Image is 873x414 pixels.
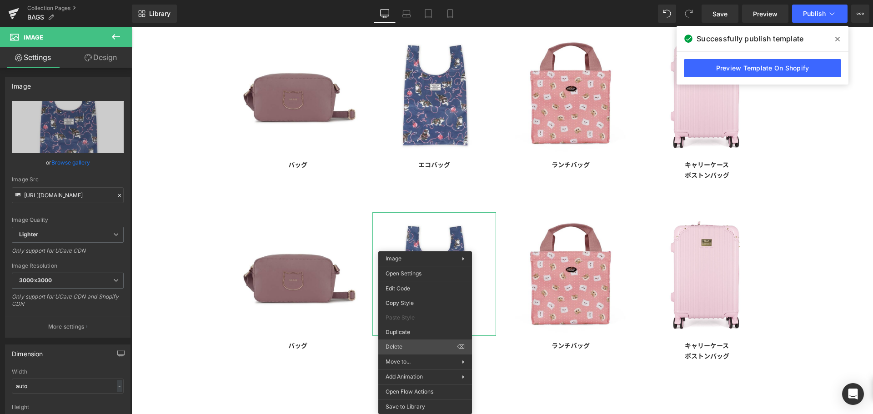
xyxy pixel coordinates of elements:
[19,277,52,284] b: 3000x3000
[12,379,124,394] input: auto
[148,309,185,328] a: バッグ
[851,5,869,23] button: More
[792,5,848,23] button: Publish
[12,176,124,183] div: Image Src
[12,77,31,90] div: Image
[51,155,90,170] a: Browse gallery
[386,284,465,293] span: Edit Code
[287,133,319,142] span: エコバッグ
[386,403,465,411] span: Save to Library
[149,10,171,18] span: Library
[374,5,396,23] a: Desktop
[386,388,465,396] span: Open Flow Actions
[417,5,439,23] a: Tablet
[278,128,328,147] a: エコバッグ
[742,5,788,23] a: Preview
[12,187,124,203] input: Link
[12,404,124,410] div: Height
[12,217,124,223] div: Image Quality
[439,5,461,23] a: Mobile
[19,231,38,238] b: Lighter
[48,323,85,331] p: More settings
[12,293,124,314] div: Only support for UCare CDN and Shopify CDN
[386,373,462,381] span: Add Animation
[842,383,864,405] div: Open Intercom Messenger
[386,299,465,307] span: Copy Style
[680,5,698,23] button: Redo
[68,47,134,68] a: Design
[12,263,124,269] div: Image Resolution
[386,358,462,366] span: Move to...
[12,158,124,167] div: or
[386,328,465,336] span: Duplicate
[803,10,826,17] span: Publish
[386,269,465,278] span: Open Settings
[278,309,328,328] a: エコバッグ
[5,316,130,337] button: More settings
[753,9,778,19] span: Preview
[132,5,177,23] a: New Library
[157,133,176,142] span: バッグ
[27,14,44,21] span: BAGS
[457,343,465,351] span: ⌫
[312,241,321,252] a: Expand / Collapse
[697,33,803,44] span: Successfully publish template
[386,255,401,262] span: Image
[12,369,124,375] div: Width
[157,314,176,323] span: バッグ
[544,128,607,158] a: キャリーケースボストンバッグ
[411,128,467,147] a: ランチバッグ
[420,133,458,142] span: ランチバッグ
[148,128,185,147] a: バッグ
[24,34,43,41] span: Image
[12,345,43,358] div: Dimension
[287,314,319,323] span: エコバッグ
[553,314,598,333] span: キャリーケース ボストンバッグ
[27,5,132,12] a: Collection Pages
[420,314,458,323] span: ランチバッグ
[712,9,727,19] span: Save
[553,133,598,152] span: キャリーケース ボストンバッグ
[12,247,124,260] div: Only support for UCare CDN
[411,309,467,328] a: ランチバッグ
[293,241,312,252] span: Image
[684,59,841,77] a: Preview Template On Shopify
[544,309,607,339] a: キャリーケースボストンバッグ
[386,314,465,322] span: Paste Style
[117,380,122,392] div: -
[658,5,676,23] button: Undo
[396,5,417,23] a: Laptop
[386,343,457,351] span: Delete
